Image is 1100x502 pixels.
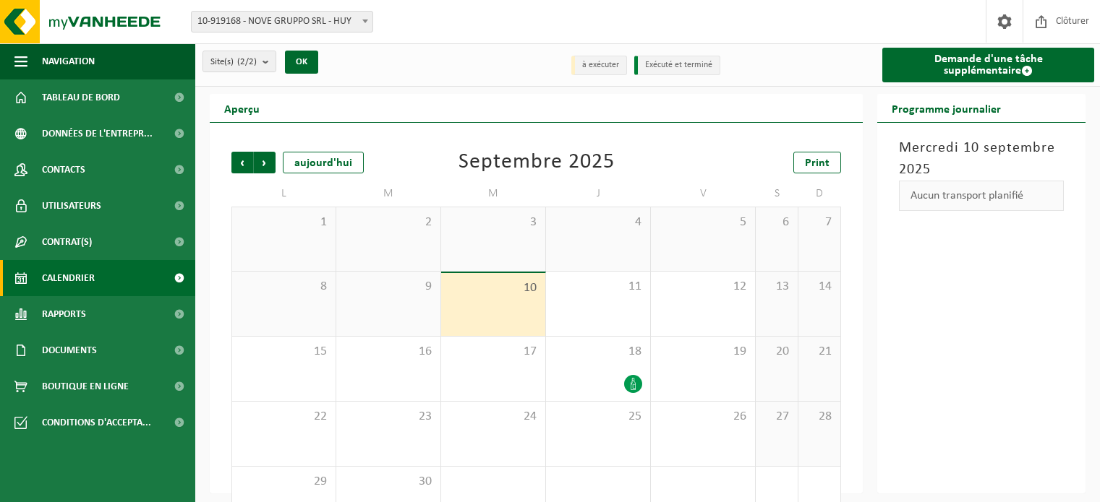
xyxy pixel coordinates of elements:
[899,181,1064,211] div: Aucun transport planifié
[882,48,1094,82] a: Demande d'une tâche supplémentaire
[254,152,276,173] span: Suivant
[651,181,756,207] td: V
[237,57,257,66] count: (2/2)
[239,215,328,230] span: 1
[42,79,120,116] span: Tableau de bord
[658,215,748,230] span: 5
[459,152,615,173] div: Septembre 2025
[285,51,318,74] button: OK
[658,344,748,360] span: 19
[336,181,441,207] td: M
[239,409,328,425] span: 22
[448,215,538,230] span: 3
[42,188,101,224] span: Utilisateurs
[805,157,830,169] span: Print
[42,152,85,188] span: Contacts
[798,181,841,207] td: D
[344,344,433,360] span: 16
[448,409,538,425] span: 24
[553,215,643,230] span: 4
[553,409,643,425] span: 25
[793,152,841,173] a: Print
[763,409,790,425] span: 27
[806,279,833,295] span: 14
[344,409,433,425] span: 23
[42,368,129,404] span: Boutique en ligne
[231,152,253,173] span: Précédent
[42,43,95,79] span: Navigation
[634,56,720,75] li: Exécuté et terminé
[239,344,328,360] span: 15
[42,296,86,332] span: Rapports
[899,137,1064,181] h3: Mercredi 10 septembre 2025
[658,409,748,425] span: 26
[202,51,276,72] button: Site(s)(2/2)
[42,332,97,368] span: Documents
[344,279,433,295] span: 9
[344,215,433,230] span: 2
[553,279,643,295] span: 11
[231,181,336,207] td: L
[571,56,627,75] li: à exécuter
[546,181,651,207] td: J
[806,344,833,360] span: 21
[448,280,538,296] span: 10
[192,12,372,32] span: 10-919168 - NOVE GRUPPO SRL - HUY
[806,215,833,230] span: 7
[42,260,95,296] span: Calendrier
[344,474,433,490] span: 30
[42,116,153,152] span: Données de l'entrepr...
[283,152,364,173] div: aujourd'hui
[763,344,790,360] span: 20
[448,344,538,360] span: 17
[42,404,151,441] span: Conditions d'accepta...
[806,409,833,425] span: 28
[239,474,328,490] span: 29
[210,51,257,73] span: Site(s)
[763,215,790,230] span: 6
[877,94,1015,122] h2: Programme journalier
[553,344,643,360] span: 18
[756,181,798,207] td: S
[658,279,748,295] span: 12
[210,94,274,122] h2: Aperçu
[191,11,373,33] span: 10-919168 - NOVE GRUPPO SRL - HUY
[763,279,790,295] span: 13
[441,181,546,207] td: M
[239,279,328,295] span: 8
[42,224,92,260] span: Contrat(s)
